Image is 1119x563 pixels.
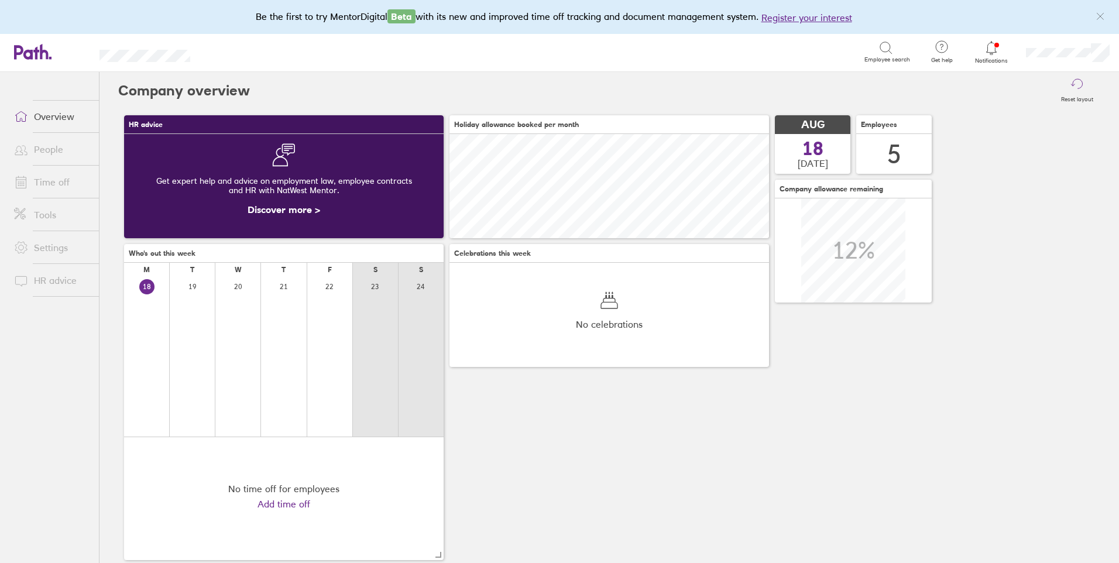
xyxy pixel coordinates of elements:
div: S [419,266,423,274]
a: Time off [5,170,99,194]
span: Employee search [864,56,910,63]
a: Notifications [973,40,1011,64]
div: S [373,266,377,274]
div: T [190,266,194,274]
div: F [328,266,332,274]
span: Beta [387,9,416,23]
div: T [282,266,286,274]
span: Company allowance remaining [780,185,883,193]
span: HR advice [129,121,163,129]
span: AUG [801,119,825,131]
a: HR advice [5,269,99,292]
span: Who's out this week [129,249,195,258]
span: [DATE] [798,158,828,169]
button: Reset layout [1054,72,1100,109]
span: Holiday allowance booked per month [454,121,579,129]
div: 5 [887,139,901,169]
a: Add time off [258,499,310,509]
span: Get help [923,57,961,64]
div: Be the first to try MentorDigital with its new and improved time off tracking and document manage... [256,9,864,25]
span: 18 [802,139,823,158]
div: No time off for employees [228,483,339,494]
a: Discover more > [248,204,320,215]
label: Reset layout [1054,92,1100,103]
a: Overview [5,105,99,128]
button: Register your interest [761,11,852,25]
h2: Company overview [118,72,250,109]
span: Celebrations this week [454,249,531,258]
span: Employees [861,121,897,129]
a: Tools [5,203,99,226]
div: M [143,266,150,274]
span: No celebrations [576,319,643,329]
a: Settings [5,236,99,259]
a: People [5,138,99,161]
div: W [235,266,242,274]
div: Get expert help and advice on employment law, employee contracts and HR with NatWest Mentor. [133,167,434,204]
span: Notifications [973,57,1011,64]
div: Search [222,46,252,57]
